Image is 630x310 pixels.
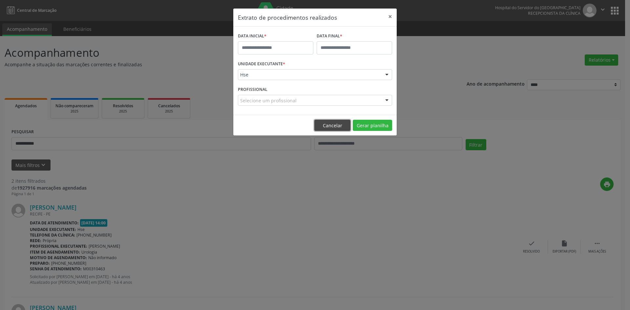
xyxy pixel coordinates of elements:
[384,9,397,25] button: Close
[238,31,266,41] label: DATA INICIAL
[240,97,297,104] span: Selecione um profissional
[353,120,392,131] button: Gerar planilha
[314,120,350,131] button: Cancelar
[238,59,285,69] label: UNIDADE EXECUTANTE
[238,13,337,22] h5: Extrato de procedimentos realizados
[240,72,379,78] span: Hse
[317,31,342,41] label: DATA FINAL
[238,85,267,95] label: PROFISSIONAL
